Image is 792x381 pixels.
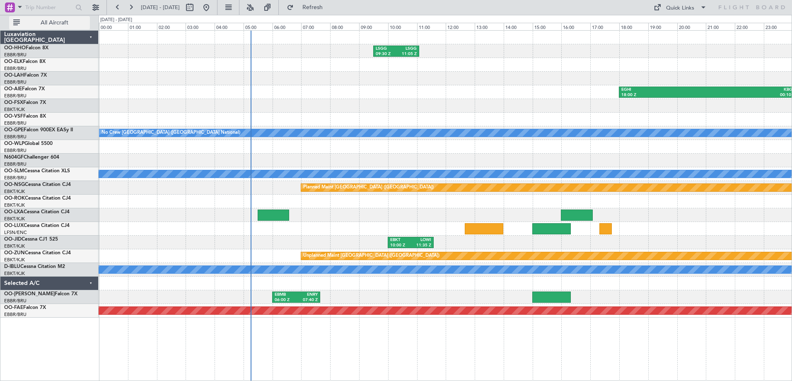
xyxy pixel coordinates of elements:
[4,223,70,228] a: OO-LUXCessna Citation CJ4
[4,79,27,85] a: EBBR/BRU
[215,23,244,30] div: 04:00
[410,243,431,248] div: 11:35 Z
[4,292,55,297] span: OO-[PERSON_NAME]
[4,73,24,78] span: OO-LAH
[4,202,25,208] a: EBKT/KJK
[376,51,396,57] div: 09:30 Z
[4,188,25,195] a: EBKT/KJK
[303,181,434,194] div: Planned Maint [GEOGRAPHIC_DATA] ([GEOGRAPHIC_DATA])
[4,264,65,269] a: D-IBLUCessna Citation M2
[621,92,708,98] div: 18:00 Z
[4,141,24,146] span: OO-WLP
[4,52,27,58] a: EBBR/BRU
[4,65,27,72] a: EBBR/BRU
[4,210,70,215] a: OO-LXACessna Citation CJ4
[4,237,58,242] a: OO-JIDCessna CJ1 525
[283,1,333,14] button: Refresh
[4,59,46,64] a: OO-ELKFalcon 8X
[4,305,46,310] a: OO-FAEFalcon 7X
[396,51,416,57] div: 11:05 Z
[4,311,27,318] a: EBBR/BRU
[4,298,27,304] a: EBBR/BRU
[648,23,677,30] div: 19:00
[4,114,23,119] span: OO-VSF
[4,216,25,222] a: EBKT/KJK
[4,257,25,263] a: EBKT/KJK
[4,100,23,105] span: OO-FSX
[475,23,504,30] div: 13:00
[621,87,708,93] div: EGHI
[296,297,318,303] div: 07:40 Z
[275,292,296,298] div: EBMB
[650,1,711,14] button: Quick Links
[4,155,24,160] span: N604GF
[4,237,22,242] span: OO-JID
[504,23,533,30] div: 14:00
[677,23,706,30] div: 20:00
[4,46,26,51] span: OO-HHO
[4,251,25,256] span: OO-ZUN
[4,87,22,92] span: OO-AIE
[100,17,132,24] div: [DATE] - [DATE]
[561,23,590,30] div: 16:00
[4,305,23,310] span: OO-FAE
[4,73,47,78] a: OO-LAHFalcon 7X
[4,196,25,201] span: OO-ROK
[533,23,562,30] div: 15:00
[9,16,90,29] button: All Aircraft
[390,237,410,243] div: EBKT
[4,210,24,215] span: OO-LXA
[4,93,27,99] a: EBBR/BRU
[295,5,330,10] span: Refresh
[4,175,27,181] a: EBBR/BRU
[390,243,410,248] div: 10:00 Z
[303,250,439,262] div: Unplanned Maint [GEOGRAPHIC_DATA] ([GEOGRAPHIC_DATA])
[4,134,27,140] a: EBBR/BRU
[417,23,446,30] div: 11:00
[4,100,46,105] a: OO-FSXFalcon 7X
[99,23,128,30] div: 00:00
[376,46,396,52] div: LSGG
[4,128,73,133] a: OO-GPEFalcon 900EX EASy II
[4,270,25,277] a: EBKT/KJK
[4,147,27,154] a: EBBR/BRU
[4,292,77,297] a: OO-[PERSON_NAME]Falcon 7X
[4,243,25,249] a: EBKT/KJK
[4,155,59,160] a: N604GFChallenger 604
[4,182,25,187] span: OO-NSG
[4,182,71,187] a: OO-NSGCessna Citation CJ4
[4,251,71,256] a: OO-ZUNCessna Citation CJ4
[244,23,273,30] div: 05:00
[4,169,24,174] span: OO-SLM
[301,23,330,30] div: 07:00
[706,23,735,30] div: 21:00
[4,120,27,126] a: EBBR/BRU
[4,223,24,228] span: OO-LUX
[4,106,25,113] a: EBKT/KJK
[128,23,157,30] div: 01:00
[4,264,20,269] span: D-IBLU
[590,23,619,30] div: 17:00
[4,128,24,133] span: OO-GPE
[330,23,359,30] div: 08:00
[4,196,71,201] a: OO-ROKCessna Citation CJ4
[619,23,648,30] div: 18:00
[4,161,27,167] a: EBBR/BRU
[4,87,45,92] a: OO-AIEFalcon 7X
[101,127,240,139] div: No Crew [GEOGRAPHIC_DATA] ([GEOGRAPHIC_DATA] National)
[396,46,416,52] div: LSGG
[4,46,48,51] a: OO-HHOFalcon 8X
[25,1,73,14] input: Trip Number
[666,4,694,12] div: Quick Links
[275,297,296,303] div: 06:00 Z
[141,4,180,11] span: [DATE] - [DATE]
[735,23,764,30] div: 22:00
[4,229,27,236] a: LFSN/ENC
[388,23,417,30] div: 10:00
[4,141,53,146] a: OO-WLPGlobal 5500
[273,23,302,30] div: 06:00
[359,23,388,30] div: 09:00
[157,23,186,30] div: 02:00
[22,20,87,26] span: All Aircraft
[4,59,23,64] span: OO-ELK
